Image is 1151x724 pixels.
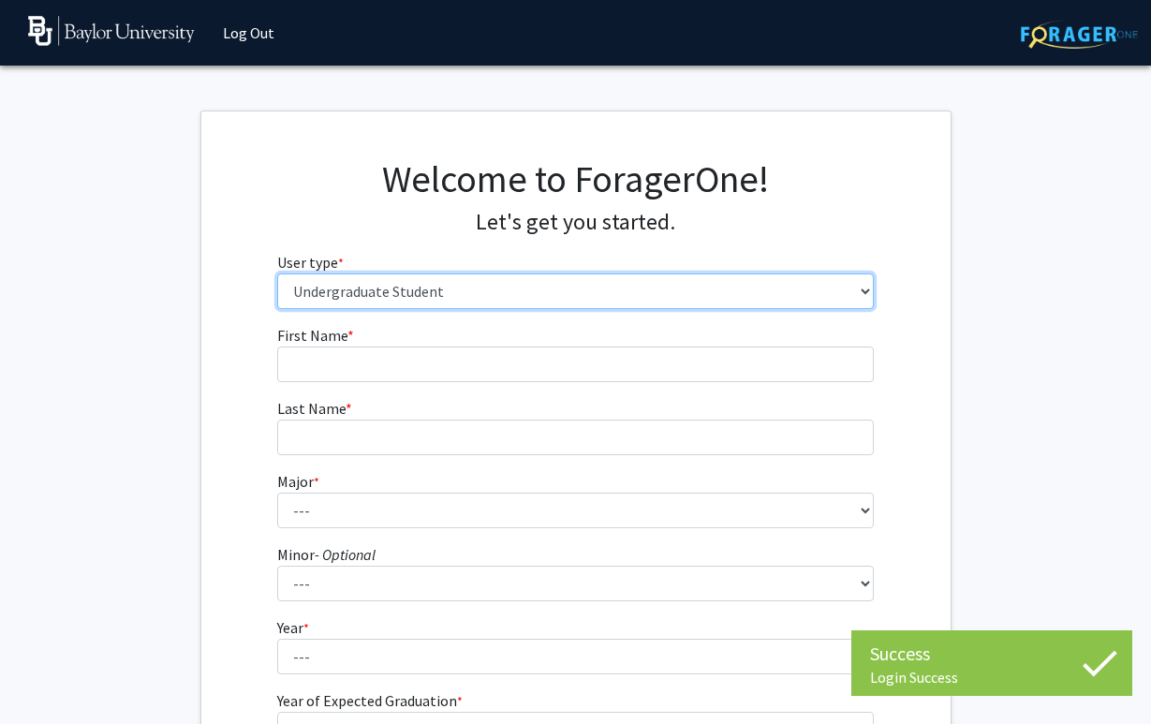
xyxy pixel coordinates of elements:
h1: Welcome to ForagerOne! [277,156,874,201]
h4: Let's get you started. [277,209,874,236]
label: User type [277,251,344,273]
i: - Optional [315,545,376,564]
div: Success [870,640,1114,668]
img: Baylor University Logo [28,16,196,46]
label: Major [277,470,319,493]
iframe: Chat [14,640,80,710]
img: ForagerOne Logo [1021,20,1138,49]
label: Minor [277,543,376,566]
span: Last Name [277,399,346,418]
span: First Name [277,326,347,345]
div: Login Success [870,668,1114,687]
label: Year [277,616,309,639]
label: Year of Expected Graduation [277,689,463,712]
